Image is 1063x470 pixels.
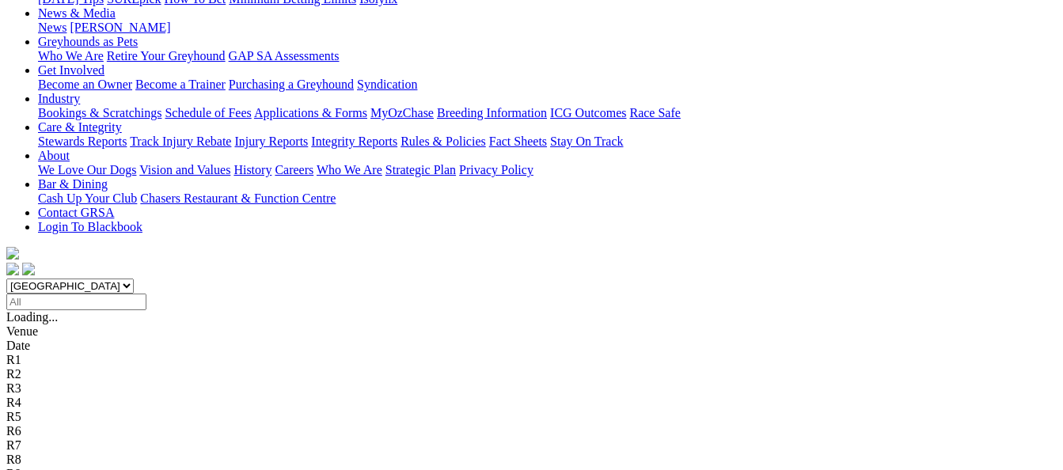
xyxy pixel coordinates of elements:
[140,191,336,205] a: Chasers Restaurant & Function Centre
[38,177,108,191] a: Bar & Dining
[139,163,230,176] a: Vision and Values
[38,21,66,34] a: News
[229,49,340,63] a: GAP SA Assessments
[38,35,138,48] a: Greyhounds as Pets
[6,247,19,260] img: logo-grsa-white.png
[489,135,547,148] a: Fact Sheets
[317,163,382,176] a: Who We Are
[38,120,122,134] a: Care & Integrity
[6,396,1057,410] div: R4
[6,324,1057,339] div: Venue
[38,191,137,205] a: Cash Up Your Club
[38,191,1057,206] div: Bar & Dining
[135,78,226,91] a: Become a Trainer
[275,163,313,176] a: Careers
[6,453,1057,467] div: R8
[165,106,251,119] a: Schedule of Fees
[38,163,1057,177] div: About
[6,381,1057,396] div: R3
[38,6,116,20] a: News & Media
[38,49,104,63] a: Who We Are
[38,21,1057,35] div: News & Media
[254,106,367,119] a: Applications & Forms
[38,149,70,162] a: About
[38,220,142,233] a: Login To Blackbook
[38,49,1057,63] div: Greyhounds as Pets
[550,135,623,148] a: Stay On Track
[370,106,434,119] a: MyOzChase
[6,339,1057,353] div: Date
[38,78,132,91] a: Become an Owner
[38,135,1057,149] div: Care & Integrity
[357,78,417,91] a: Syndication
[229,78,354,91] a: Purchasing a Greyhound
[38,163,136,176] a: We Love Our Dogs
[70,21,170,34] a: [PERSON_NAME]
[550,106,626,119] a: ICG Outcomes
[22,263,35,275] img: twitter.svg
[38,206,114,219] a: Contact GRSA
[233,163,271,176] a: History
[38,63,104,77] a: Get Involved
[385,163,456,176] a: Strategic Plan
[38,135,127,148] a: Stewards Reports
[629,106,680,119] a: Race Safe
[6,353,1057,367] div: R1
[234,135,308,148] a: Injury Reports
[6,263,19,275] img: facebook.svg
[6,294,146,310] input: Select date
[130,135,231,148] a: Track Injury Rebate
[6,310,58,324] span: Loading...
[38,106,1057,120] div: Industry
[6,410,1057,424] div: R5
[107,49,226,63] a: Retire Your Greyhound
[459,163,533,176] a: Privacy Policy
[437,106,547,119] a: Breeding Information
[401,135,486,148] a: Rules & Policies
[6,424,1057,438] div: R6
[6,438,1057,453] div: R7
[38,92,80,105] a: Industry
[38,106,161,119] a: Bookings & Scratchings
[6,367,1057,381] div: R2
[311,135,397,148] a: Integrity Reports
[38,78,1057,92] div: Get Involved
